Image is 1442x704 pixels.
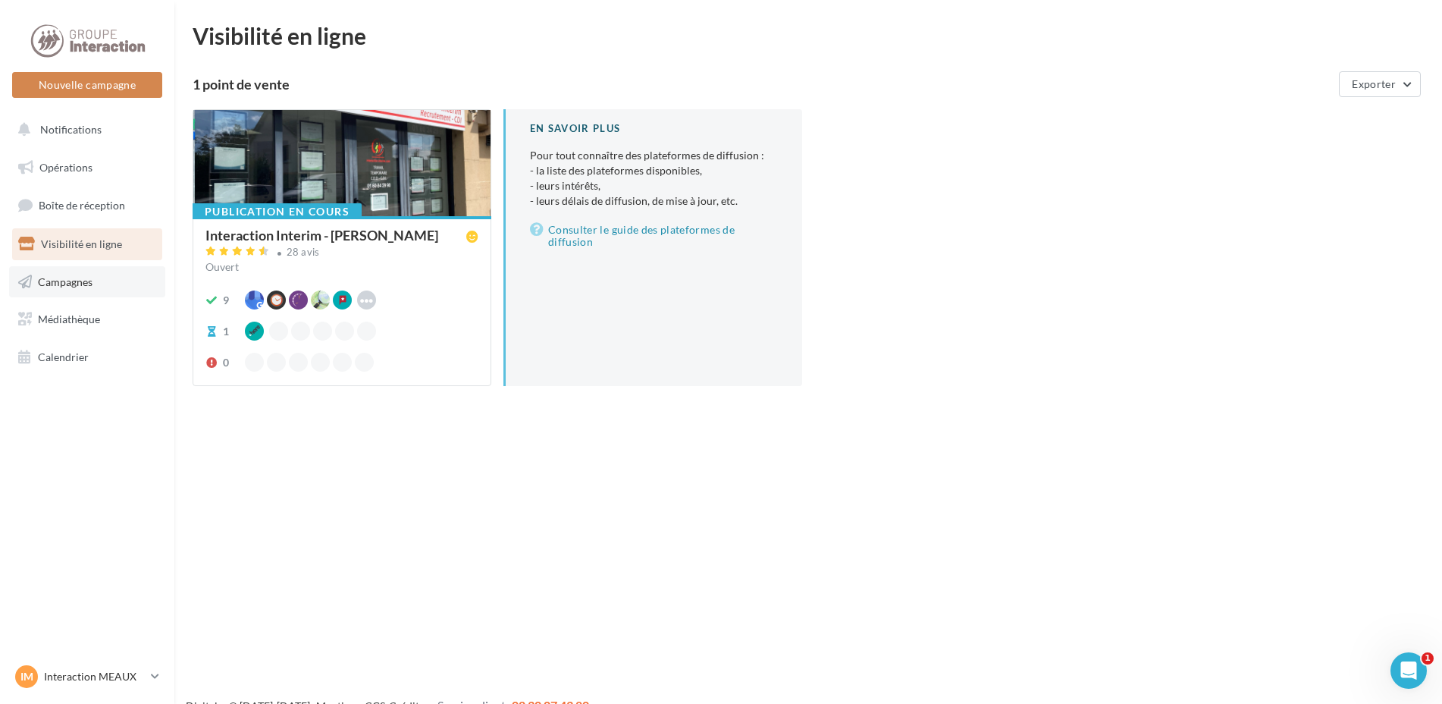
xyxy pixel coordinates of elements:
[530,193,778,209] li: - leurs délais de diffusion, de mise à jour, etc.
[530,178,778,193] li: - leurs intérêts,
[40,123,102,136] span: Notifications
[44,669,145,684] p: Interaction MEAUX
[9,152,165,184] a: Opérations
[530,121,778,136] div: En savoir plus
[41,237,122,250] span: Visibilité en ligne
[223,324,229,339] div: 1
[9,303,165,335] a: Médiathèque
[1339,71,1421,97] button: Exporter
[9,341,165,373] a: Calendrier
[12,662,162,691] a: IM Interaction MEAUX
[530,148,778,209] p: Pour tout connaître des plateformes de diffusion :
[223,355,229,370] div: 0
[38,275,92,288] span: Campagnes
[9,266,165,298] a: Campagnes
[530,163,778,178] li: - la liste des plateformes disponibles,
[223,293,229,308] div: 9
[39,161,92,174] span: Opérations
[205,228,438,242] div: Interaction Interim - [PERSON_NAME]
[20,669,33,684] span: IM
[193,203,362,220] div: Publication en cours
[287,247,320,257] div: 28 avis
[9,114,159,146] button: Notifications
[193,77,1333,91] div: 1 point de vente
[39,199,125,212] span: Boîte de réception
[530,221,778,251] a: Consulter le guide des plateformes de diffusion
[1352,77,1396,90] span: Exporter
[12,72,162,98] button: Nouvelle campagne
[1390,652,1427,689] iframe: Intercom live chat
[205,244,478,262] a: 28 avis
[1422,652,1434,665] span: 1
[9,189,165,222] a: Boîte de réception
[38,350,89,363] span: Calendrier
[205,260,239,273] span: Ouvert
[9,228,165,260] a: Visibilité en ligne
[193,24,1424,47] div: Visibilité en ligne
[38,313,100,325] span: Médiathèque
